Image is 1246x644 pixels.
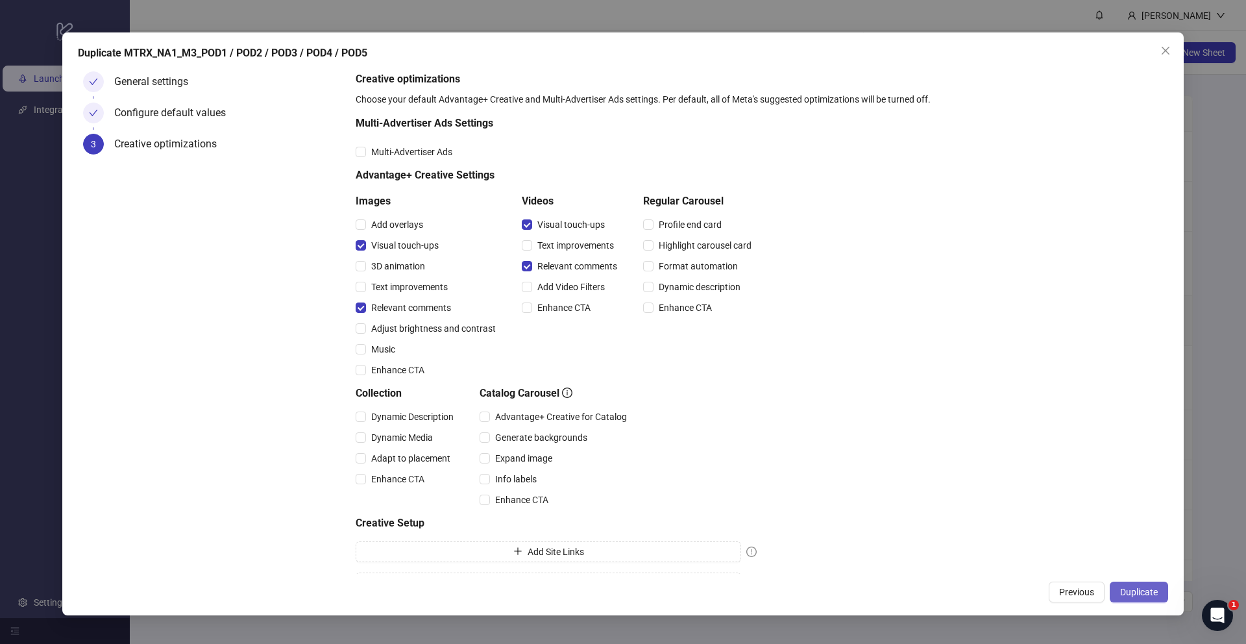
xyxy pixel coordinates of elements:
h5: Multi-Advertiser Ads Settings [356,116,757,131]
button: Duplicate [1110,582,1168,602]
button: Add Site Links [356,541,741,562]
h5: Regular Carousel [643,193,757,209]
span: Enhance CTA [490,493,554,507]
div: Duplicate MTRX_NA1_M3_POD1 / POD2 / POD3 / POD4 / POD5 [78,45,1168,61]
span: 3 [91,139,96,149]
span: Advantage+ Creative for Catalog [490,410,632,424]
span: Visual touch-ups [366,238,444,253]
span: Duplicate [1120,587,1158,597]
h5: Creative Setup [356,515,757,531]
button: Add Catalog Items [356,573,741,593]
span: Add Video Filters [532,280,610,294]
span: Text improvements [366,280,453,294]
span: plus [513,547,522,556]
div: Creative optimizations [114,134,227,155]
span: Generate backgrounds [490,430,592,445]
h5: Images [356,193,501,209]
span: Music [366,342,400,356]
span: exclamation-circle [746,547,757,557]
span: Enhance CTA [654,301,717,315]
div: General settings [114,71,199,92]
span: Adjust brightness and contrast [366,321,501,336]
span: Text improvements [532,238,619,253]
span: Add overlays [366,217,428,232]
span: check [89,77,98,86]
span: Add Site Links [528,547,584,557]
span: Dynamic description [654,280,746,294]
span: Highlight carousel card [654,238,757,253]
button: Previous [1049,582,1105,602]
div: Configure default values [114,103,236,123]
span: Relevant comments [366,301,456,315]
span: Dynamic Media [366,430,438,445]
span: Enhance CTA [532,301,596,315]
span: 1 [1228,600,1239,610]
span: Expand image [490,451,557,465]
span: Previous [1059,587,1094,597]
span: Enhance CTA [366,472,430,486]
h5: Catalog Carousel [480,386,632,401]
span: Profile end card [654,217,727,232]
div: Choose your default Advantage+ Creative and Multi-Advertiser Ads settings. Per default, all of Me... [356,92,1163,106]
span: Dynamic Description [366,410,459,424]
h5: Advantage+ Creative Settings [356,167,757,183]
span: check [89,108,98,118]
span: Info labels [490,472,542,486]
span: info-circle [562,388,572,398]
span: 3D animation [366,259,430,273]
button: Close [1155,40,1176,61]
h5: Videos [522,193,622,209]
span: Adapt to placement [366,451,456,465]
span: Relevant comments [532,259,622,273]
span: Enhance CTA [366,363,430,377]
span: Visual touch-ups [532,217,610,232]
span: Multi-Advertiser Ads [366,145,458,159]
h5: Creative optimizations [356,71,1163,87]
span: Format automation [654,259,743,273]
h5: Collection [356,386,459,401]
span: close [1160,45,1171,56]
iframe: Intercom live chat [1202,600,1233,631]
